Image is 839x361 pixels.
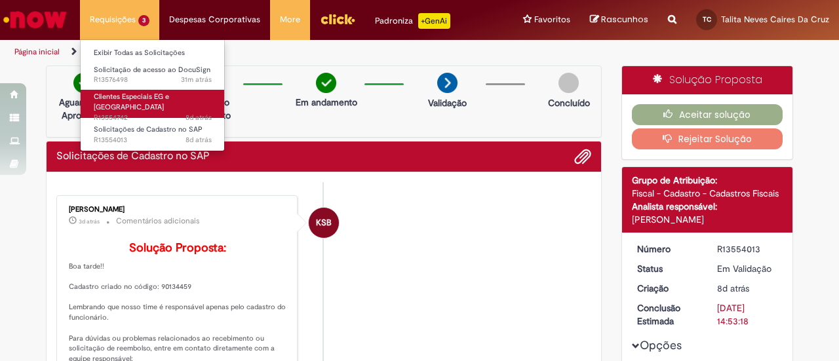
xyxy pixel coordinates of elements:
[320,9,355,29] img: click_logo_yellow_360x200.png
[94,113,212,123] span: R13554742
[138,15,149,26] span: 3
[185,113,212,123] span: 8d atrás
[169,13,260,26] span: Despesas Corporativas
[10,40,549,64] ul: Trilhas de página
[181,75,212,85] time: 29/09/2025 12:14:13
[721,14,829,25] span: Talita Neves Caires Da Cruz
[94,124,203,134] span: Solicitações de Cadastro no SAP
[627,301,708,328] dt: Conclusão Estimada
[94,135,212,145] span: R13554013
[375,13,450,29] div: Padroniza
[81,63,225,87] a: Aberto R13576498 : Solicitação de acesso ao DocuSign
[632,187,783,200] div: Fiscal - Cadastro - Cadastros Fiscais
[185,135,212,145] time: 22/09/2025 09:53:15
[185,135,212,145] span: 8d atrás
[90,13,136,26] span: Requisições
[627,282,708,295] dt: Criação
[69,206,287,214] div: [PERSON_NAME]
[81,46,225,60] a: Exibir Todas as Solicitações
[632,200,783,213] div: Analista responsável:
[309,208,339,238] div: Karina Santos Barboza
[717,282,749,294] span: 8d atrás
[316,207,332,238] span: KSB
[79,218,100,225] time: 26/09/2025 13:35:58
[548,96,590,109] p: Concluído
[717,282,778,295] div: 22/09/2025 09:53:14
[534,13,570,26] span: Favoritos
[94,75,212,85] span: R13576498
[590,14,648,26] a: Rascunhos
[185,113,212,123] time: 22/09/2025 11:48:14
[316,73,336,93] img: check-circle-green.png
[1,7,69,33] img: ServiceNow
[79,218,100,225] span: 3d atrás
[717,262,778,275] div: Em Validação
[52,96,115,122] p: Aguardando Aprovação
[574,148,591,165] button: Adicionar anexos
[181,75,212,85] span: 31m atrás
[622,66,793,94] div: Solução Proposta
[717,301,778,328] div: [DATE] 14:53:18
[632,174,783,187] div: Grupo de Atribuição:
[632,104,783,125] button: Aceitar solução
[632,213,783,226] div: [PERSON_NAME]
[632,128,783,149] button: Rejeitar Solução
[81,123,225,147] a: Aberto R13554013 : Solicitações de Cadastro no SAP
[428,96,467,109] p: Validação
[627,262,708,275] dt: Status
[56,151,210,162] h2: Solicitações de Cadastro no SAP Histórico de tíquete
[94,92,169,112] span: Clientes Especiais EG e [GEOGRAPHIC_DATA]
[116,216,200,227] small: Comentários adicionais
[94,65,210,75] span: Solicitação de acesso ao DocuSign
[129,240,226,256] b: Solução Proposta:
[558,73,579,93] img: img-circle-grey.png
[418,13,450,29] p: +GenAi
[703,15,711,24] span: TC
[73,73,94,93] img: check-circle-green.png
[601,13,648,26] span: Rascunhos
[14,47,60,57] a: Página inicial
[296,96,357,109] p: Em andamento
[717,282,749,294] time: 22/09/2025 09:53:14
[437,73,458,93] img: arrow-next.png
[627,242,708,256] dt: Número
[280,13,300,26] span: More
[80,39,225,151] ul: Requisições
[717,242,778,256] div: R13554013
[81,90,225,118] a: Aberto R13554742 : Clientes Especiais EG e AS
